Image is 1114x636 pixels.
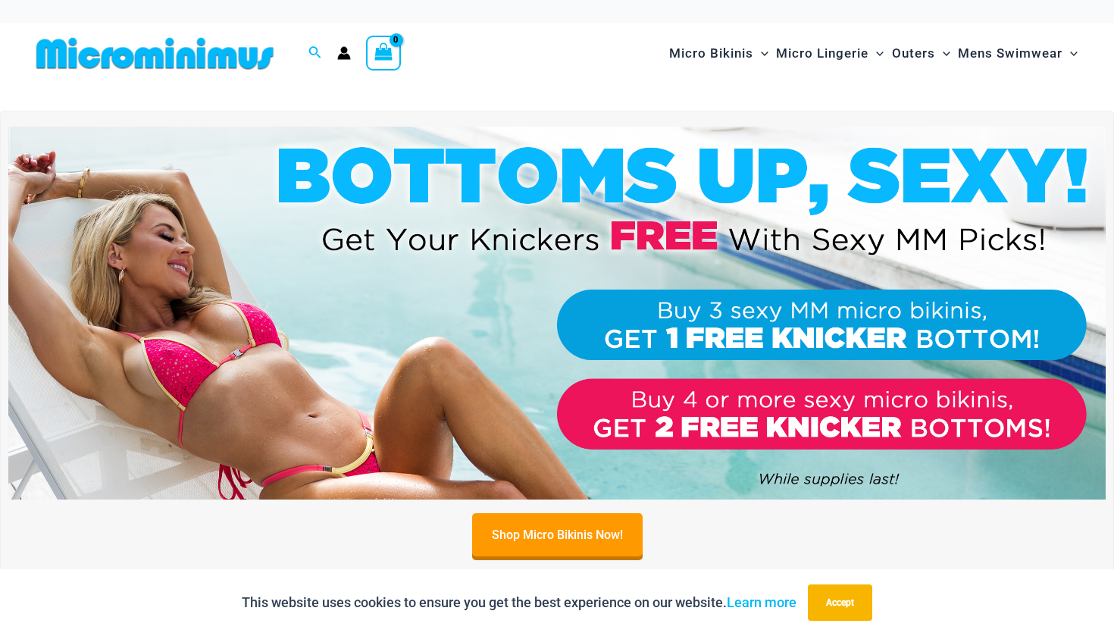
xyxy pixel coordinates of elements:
[958,34,1062,73] span: Mens Swimwear
[663,28,1084,79] nav: Site Navigation
[954,30,1081,77] a: Mens SwimwearMenu ToggleMenu Toggle
[669,34,753,73] span: Micro Bikinis
[1062,34,1078,73] span: Menu Toggle
[8,127,1106,500] img: Buy 3 or 4 Bikinis Get Free Knicker Promo
[472,513,643,556] a: Shop Micro Bikinis Now!
[888,30,954,77] a: OutersMenu ToggleMenu Toggle
[753,34,768,73] span: Menu Toggle
[366,36,401,70] a: View Shopping Cart, empty
[935,34,950,73] span: Menu Toggle
[808,584,872,621] button: Accept
[665,30,772,77] a: Micro BikinisMenu ToggleMenu Toggle
[868,34,884,73] span: Menu Toggle
[892,34,935,73] span: Outers
[242,591,796,614] p: This website uses cookies to ensure you get the best experience on our website.
[727,594,796,610] a: Learn more
[30,36,280,70] img: MM SHOP LOGO FLAT
[776,34,868,73] span: Micro Lingerie
[772,30,887,77] a: Micro LingerieMenu ToggleMenu Toggle
[337,46,351,60] a: Account icon link
[308,44,322,63] a: Search icon link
